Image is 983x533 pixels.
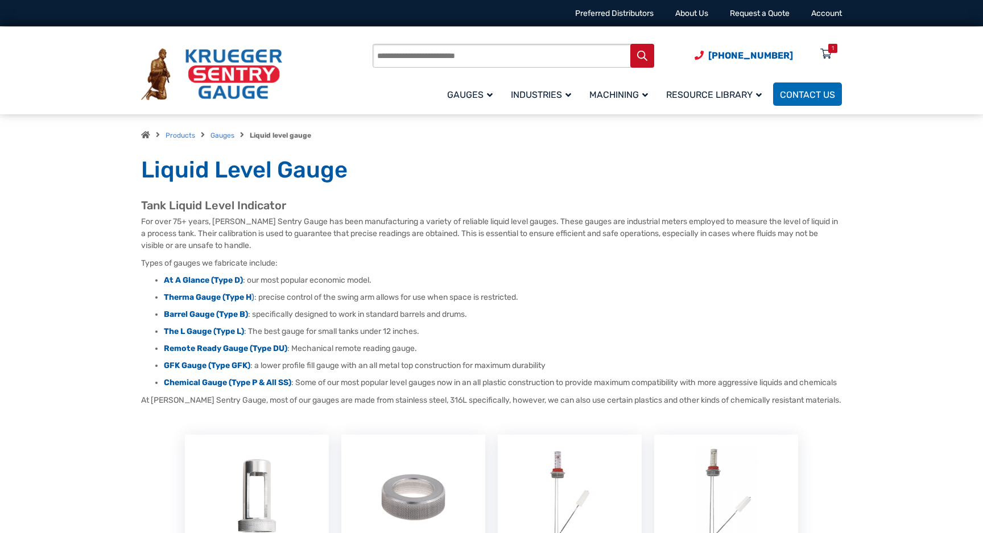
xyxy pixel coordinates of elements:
a: Industries [504,81,583,108]
a: Chemical Gauge (Type P & All SS) [164,378,291,387]
a: Contact Us [773,82,842,106]
li: : a lower profile fill gauge with an all metal top construction for maximum durability [164,360,842,371]
img: Krueger Sentry Gauge [141,48,282,101]
h1: Liquid Level Gauge [141,156,842,184]
a: GFK Gauge (Type GFK) [164,361,250,370]
a: Phone Number (920) 434-8860 [695,48,793,63]
p: At [PERSON_NAME] Sentry Gauge, most of our gauges are made from stainless steel, 316L specificall... [141,394,842,406]
a: Gauges [440,81,504,108]
span: Resource Library [666,89,762,100]
strong: Therma Gauge (Type H [164,292,251,302]
h2: Tank Liquid Level Indicator [141,199,842,213]
span: Contact Us [780,89,835,100]
a: Account [811,9,842,18]
a: Therma Gauge (Type H) [164,292,254,302]
li: : Some of our most popular level gauges now in an all plastic construction to provide maximum com... [164,377,842,389]
a: Barrel Gauge (Type B) [164,309,248,319]
li: : Mechanical remote reading gauge. [164,343,842,354]
a: Gauges [210,131,234,139]
span: Machining [589,89,648,100]
li: : precise control of the swing arm allows for use when space is restricted. [164,292,842,303]
a: Machining [583,81,659,108]
strong: Liquid level gauge [250,131,311,139]
a: Preferred Distributors [575,9,654,18]
a: At A Glance (Type D) [164,275,243,285]
li: : The best gauge for small tanks under 12 inches. [164,326,842,337]
a: Products [166,131,195,139]
a: Request a Quote [730,9,790,18]
p: Types of gauges we fabricate include: [141,257,842,269]
p: For over 75+ years, [PERSON_NAME] Sentry Gauge has been manufacturing a variety of reliable liqui... [141,216,842,251]
a: About Us [675,9,708,18]
span: [PHONE_NUMBER] [708,50,793,61]
span: Industries [511,89,571,100]
div: 1 [832,44,834,53]
li: : specifically designed to work in standard barrels and drums. [164,309,842,320]
span: Gauges [447,89,493,100]
a: Remote Ready Gauge (Type DU) [164,344,287,353]
a: Resource Library [659,81,773,108]
a: The L Gauge (Type L) [164,327,244,336]
li: : our most popular economic model. [164,275,842,286]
